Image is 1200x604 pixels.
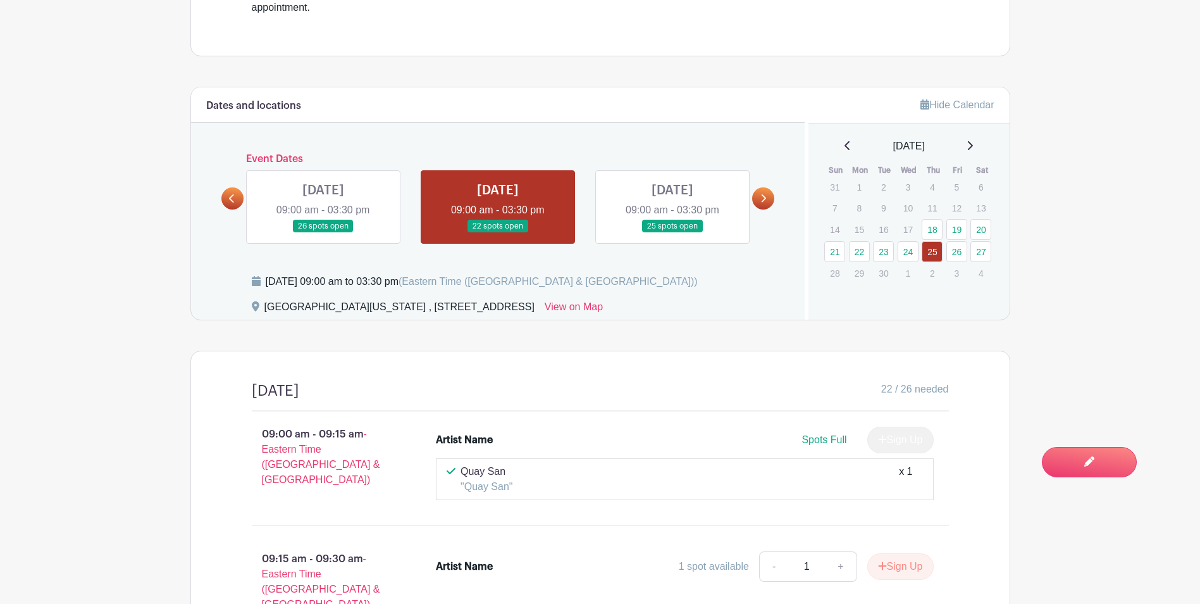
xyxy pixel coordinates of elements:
[873,241,894,262] a: 23
[946,263,967,283] p: 3
[849,198,870,218] p: 8
[545,299,603,320] a: View on Map
[848,164,873,177] th: Mon
[899,464,912,494] div: x 1
[946,241,967,262] a: 26
[461,479,513,494] p: "Quay San"
[922,198,943,218] p: 11
[922,241,943,262] a: 25
[867,553,934,580] button: Sign Up
[849,241,870,262] a: 22
[206,100,301,112] h6: Dates and locations
[946,164,970,177] th: Fri
[873,263,894,283] p: 30
[970,263,991,283] p: 4
[893,139,925,154] span: [DATE]
[461,464,513,479] p: Quay San
[824,220,845,239] p: 14
[849,220,870,239] p: 15
[897,164,922,177] th: Wed
[824,177,845,197] p: 31
[759,551,788,582] a: -
[824,198,845,218] p: 7
[922,263,943,283] p: 2
[970,241,991,262] a: 27
[873,177,894,197] p: 2
[232,422,416,493] p: 09:00 am - 09:15 am
[898,220,919,239] p: 17
[873,220,894,239] p: 16
[262,429,380,485] span: - Eastern Time ([GEOGRAPHIC_DATA] & [GEOGRAPHIC_DATA])
[946,219,967,240] a: 19
[898,177,919,197] p: 3
[898,198,919,218] p: 10
[898,241,919,262] a: 24
[970,198,991,218] p: 13
[946,177,967,197] p: 5
[824,164,848,177] th: Sun
[824,263,845,283] p: 28
[970,177,991,197] p: 6
[825,551,857,582] a: +
[824,241,845,262] a: 21
[399,276,698,287] span: (Eastern Time ([GEOGRAPHIC_DATA] & [GEOGRAPHIC_DATA]))
[898,263,919,283] p: 1
[244,153,753,165] h6: Event Dates
[922,219,943,240] a: 18
[252,382,299,400] h4: [DATE]
[264,299,535,320] div: [GEOGRAPHIC_DATA][US_STATE] , [STREET_ADDRESS]
[849,177,870,197] p: 1
[970,219,991,240] a: 20
[922,177,943,197] p: 4
[970,164,994,177] th: Sat
[946,198,967,218] p: 12
[921,164,946,177] th: Thu
[920,99,994,110] a: Hide Calendar
[266,274,698,289] div: [DATE] 09:00 am to 03:30 pm
[849,263,870,283] p: 29
[801,434,846,445] span: Spots Full
[881,382,949,397] span: 22 / 26 needed
[436,559,493,574] div: Artist Name
[436,432,493,448] div: Artist Name
[679,559,749,574] div: 1 spot available
[873,198,894,218] p: 9
[872,164,897,177] th: Tue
